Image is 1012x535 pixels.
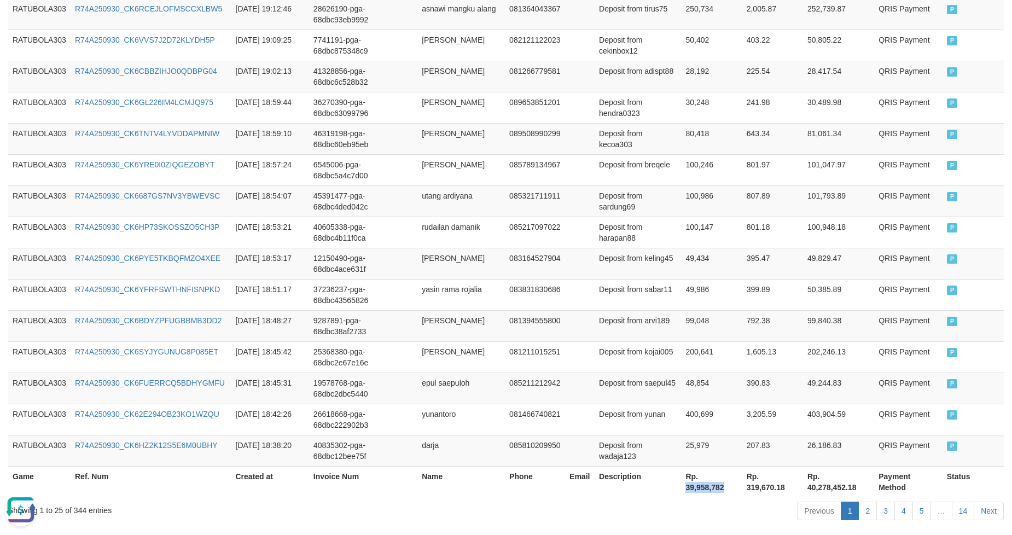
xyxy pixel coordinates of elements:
td: RATUBOLA303 [8,435,71,466]
th: Status [943,466,1004,497]
td: 801.97 [742,154,803,185]
td: 37236237-pga-68dbc43565826 [309,279,417,310]
td: [DATE] 18:53:17 [231,248,309,279]
th: Invoice Num [309,466,417,497]
td: 30,248 [681,92,742,123]
td: 200,641 [681,341,742,373]
td: 48,854 [681,373,742,404]
td: 9287891-pga-68dbc38af2733 [309,310,417,341]
td: QRIS Payment [874,341,942,373]
a: 1 [841,502,859,520]
td: 99,840.38 [803,310,874,341]
td: QRIS Payment [874,217,942,248]
td: 50,805.22 [803,30,874,61]
td: [DATE] 18:45:31 [231,373,309,404]
td: [DATE] 19:09:25 [231,30,309,61]
a: R74A250930_CK6HZ2K12S5E6M0UBHY [75,441,218,450]
td: [PERSON_NAME] [417,310,505,341]
td: [DATE] 18:53:21 [231,217,309,248]
span: PAID [947,286,958,295]
th: Game [8,466,71,497]
a: R74A250930_CK6HP73SKOSSZO5CH3P [75,223,220,231]
a: R74A250930_CK6BDYZPFUGBBMB3DD2 [75,316,222,325]
td: RATUBOLA303 [8,248,71,279]
td: [DATE] 18:59:44 [231,92,309,123]
a: … [930,502,952,520]
td: QRIS Payment [874,310,942,341]
th: Rp. 39,958,782 [681,466,742,497]
a: 5 [912,502,931,520]
td: 082121122023 [505,30,565,61]
td: yunantoro [417,404,505,435]
td: 101,047.97 [803,154,874,185]
td: 26618668-pga-68dbc222902b3 [309,404,417,435]
td: QRIS Payment [874,154,942,185]
td: 28,192 [681,61,742,92]
td: 49,986 [681,279,742,310]
span: PAID [947,379,958,388]
a: R74A250930_CK6YFRFSWTHNFISNPKD [75,285,220,294]
td: 7741191-pga-68dbc875348c9 [309,30,417,61]
td: RATUBOLA303 [8,373,71,404]
td: 083164527904 [505,248,565,279]
a: R74A250930_CK6VVS7J2D72KLYDH5P [75,36,215,44]
a: 2 [858,502,877,520]
th: Created at [231,466,309,497]
td: RATUBOLA303 [8,185,71,217]
td: 390.83 [742,373,803,404]
span: PAID [947,254,958,264]
td: [PERSON_NAME] [417,123,505,154]
td: 49,244.83 [803,373,874,404]
td: QRIS Payment [874,123,942,154]
td: Deposit from saepul45 [595,373,681,404]
td: RATUBOLA303 [8,341,71,373]
a: R74A250930_CK6FUERRCQ5BDHYGMFU [75,379,225,387]
a: R74A250930_CK6RCEJLOFMSCCXLBW5 [75,4,222,13]
td: Deposit from breqele [595,154,681,185]
td: [DATE] 18:38:20 [231,435,309,466]
div: Showing 1 to 25 of 344 entries [8,501,414,516]
span: PAID [947,130,958,139]
td: 40605338-pga-68dbc4b11f0ca [309,217,417,248]
td: RATUBOLA303 [8,217,71,248]
td: 49,829.47 [803,248,874,279]
td: [PERSON_NAME] [417,92,505,123]
td: 3,205.59 [742,404,803,435]
td: 643.34 [742,123,803,154]
td: 395.47 [742,248,803,279]
td: [DATE] 18:42:26 [231,404,309,435]
td: QRIS Payment [874,404,942,435]
td: [DATE] 19:02:13 [231,61,309,92]
td: QRIS Payment [874,435,942,466]
td: 12150490-pga-68dbc4ace631f [309,248,417,279]
td: RATUBOLA303 [8,310,71,341]
td: 792.38 [742,310,803,341]
td: Deposit from yunan [595,404,681,435]
td: 36270390-pga-68dbc63099796 [309,92,417,123]
td: 081466740821 [505,404,565,435]
td: utang ardiyana [417,185,505,217]
td: 100,246 [681,154,742,185]
a: R74A250930_CK6TNTV4LYVDDAPMNIW [75,129,219,138]
td: Deposit from adispt88 [595,61,681,92]
td: 241.98 [742,92,803,123]
td: [DATE] 18:57:24 [231,154,309,185]
td: [DATE] 18:51:17 [231,279,309,310]
td: RATUBOLA303 [8,154,71,185]
td: 225.54 [742,61,803,92]
td: 26,186.83 [803,435,874,466]
td: RATUBOLA303 [8,404,71,435]
td: 807.89 [742,185,803,217]
td: Deposit from cekinbox12 [595,30,681,61]
a: R74A250930_CK62E294OB23KO1WZQU [75,410,219,418]
td: QRIS Payment [874,61,942,92]
td: 207.83 [742,435,803,466]
a: 4 [894,502,913,520]
span: PAID [947,161,958,170]
span: PAID [947,348,958,357]
th: Rp. 319,670.18 [742,466,803,497]
th: Ref. Num [71,466,231,497]
td: 400,699 [681,404,742,435]
td: 085321711911 [505,185,565,217]
td: 403,904.59 [803,404,874,435]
